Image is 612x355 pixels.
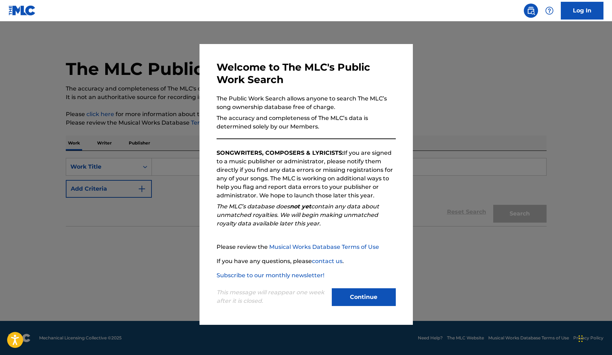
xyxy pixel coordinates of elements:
a: contact us [312,258,342,264]
a: Log In [561,2,603,20]
img: help [545,6,554,15]
a: Public Search [524,4,538,18]
p: If you are signed to a music publisher or administrator, please notify them directly if you find ... [217,149,396,200]
strong: not yet [290,203,311,210]
em: The MLC’s database does contain any data about unmatched royalties. We will begin making unmatche... [217,203,379,227]
iframe: Chat Widget [576,321,612,355]
button: Continue [332,288,396,306]
div: Help [542,4,557,18]
p: Please review the [217,243,396,251]
img: MLC Logo [9,5,36,16]
p: This message will reappear one week after it is closed. [217,288,328,305]
p: The Public Work Search allows anyone to search The MLC’s song ownership database free of charge. [217,94,396,111]
img: search [527,6,535,15]
div: Drag [579,328,583,349]
strong: SONGWRITERS, COMPOSERS & LYRICISTS: [217,149,344,156]
p: The accuracy and completeness of The MLC’s data is determined solely by our Members. [217,114,396,131]
a: Subscribe to our monthly newsletter! [217,272,324,279]
p: If you have any questions, please . [217,257,396,266]
a: Musical Works Database Terms of Use [269,244,379,250]
h3: Welcome to The MLC's Public Work Search [217,61,396,86]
